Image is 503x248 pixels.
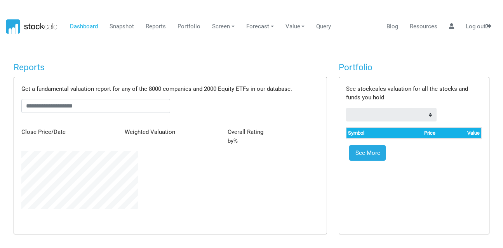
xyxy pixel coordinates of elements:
th: Price [393,128,437,139]
span: Overall Rating [228,128,263,135]
a: Forecast [243,19,277,34]
a: Screen [209,19,238,34]
a: Resources [407,19,440,34]
th: Value [437,128,481,139]
a: Snapshot [107,19,137,34]
h4: Reports [14,62,327,73]
span: Close Price/Date [21,128,66,135]
a: See More [349,145,386,161]
a: Reports [143,19,169,34]
p: Get a fundamental valuation report for any of the 8000 companies and 2000 Equity ETFs in our data... [21,85,319,94]
th: Symbol [346,128,393,139]
a: Query [313,19,334,34]
a: Value [282,19,308,34]
a: Portfolio [175,19,204,34]
a: Blog [384,19,401,34]
p: See stockcalcs valuation for all the stocks and funds you hold [346,85,482,102]
h4: Portfolio [339,62,489,73]
div: by % [222,128,325,145]
span: Weighted Valuation [125,128,175,135]
a: Log out [463,19,494,34]
a: Dashboard [67,19,101,34]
